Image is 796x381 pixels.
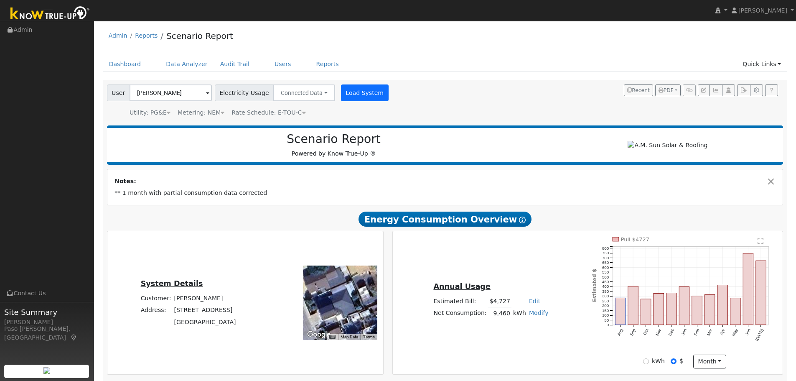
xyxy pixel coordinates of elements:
td: [PERSON_NAME] [173,293,237,304]
text: May [731,328,739,338]
label: kWh [652,357,665,366]
td: Net Consumption: [432,307,488,320]
text: Nov [655,328,662,337]
text: [DATE] [755,328,764,342]
u: Annual Usage [433,282,490,291]
text: Apr [719,328,726,336]
button: Export Interval Data [737,84,750,96]
a: Data Analyzer [160,56,214,72]
label: $ [679,357,683,366]
td: 9,460 [488,307,511,320]
span: Energy Consumption Overview [359,212,532,227]
span: Site Summary [4,307,89,318]
button: Recent [624,84,653,96]
input: $ [671,358,676,364]
button: month [693,355,726,369]
text: 450 [602,279,609,284]
span: Electricity Usage [215,84,274,101]
button: Close [767,177,776,186]
rect: onclick="" [666,293,676,325]
div: Metering: NEM [178,108,224,117]
a: Scenario Report [166,31,233,41]
rect: onclick="" [705,295,715,325]
rect: onclick="" [717,285,727,325]
text: 250 [602,299,609,303]
text: 650 [602,261,609,265]
text: Mar [706,328,713,337]
text: 200 [602,304,609,308]
rect: onclick="" [628,286,638,325]
a: Admin [109,32,127,39]
rect: onclick="" [641,299,651,325]
span: PDF [659,87,674,93]
span: [PERSON_NAME] [738,7,787,14]
text: 50 [605,318,609,322]
div: Paso [PERSON_NAME], [GEOGRAPHIC_DATA] [4,325,89,342]
button: Connected Data [273,84,335,101]
text: Estimated $ [592,269,598,302]
rect: onclick="" [679,287,689,325]
a: Reports [310,56,345,72]
button: Map Data [341,334,358,340]
a: Users [268,56,298,72]
i: Show Help [519,217,526,223]
td: Estimated Bill: [432,295,488,307]
button: Edit User [698,84,710,96]
span: User [107,84,130,101]
td: kWh [511,307,527,320]
text: 100 [602,313,609,318]
text: 0 [607,323,609,327]
img: Know True-Up [6,5,94,23]
a: Map [70,334,78,341]
text:  [758,238,763,244]
text: 300 [602,294,609,299]
button: Settings [750,84,763,96]
text: Aug [616,328,623,337]
text: 150 [602,308,609,313]
img: Google [305,329,333,340]
rect: onclick="" [743,253,753,325]
a: Audit Trail [214,56,256,72]
text: 350 [602,289,609,294]
a: Edit [529,298,540,304]
text: 550 [602,270,609,274]
a: Open this area in Google Maps (opens a new window) [305,329,333,340]
strong: Notes: [114,178,136,184]
a: Modify [529,309,549,316]
button: Load System [341,84,389,101]
rect: onclick="" [615,298,625,325]
td: $4,727 [488,295,511,307]
a: Help Link [765,84,778,96]
img: retrieve [43,367,50,374]
span: Alias: None [231,109,305,116]
a: Quick Links [736,56,787,72]
text: Jun [745,328,752,336]
td: [GEOGRAPHIC_DATA] [173,316,237,328]
input: Select a User [130,84,212,101]
a: Terms [363,335,375,339]
text: Jan [681,328,688,336]
td: ** 1 month with partial consumption data corrected [113,187,777,199]
div: Powered by Know True-Up ® [111,132,557,158]
text: 700 [602,256,609,260]
text: Feb [693,328,700,336]
td: Address: [139,304,173,316]
button: Multi-Series Graph [709,84,722,96]
text: 750 [602,251,609,256]
input: kWh [643,358,649,364]
a: Reports [135,32,158,39]
div: Utility: PG&E [130,108,170,117]
button: Login As [722,84,735,96]
text: Dec [668,328,675,337]
td: Customer: [139,293,173,304]
img: A.M. Sun Solar & Roofing [628,141,707,150]
rect: onclick="" [654,294,664,325]
rect: onclick="" [756,261,766,325]
a: Dashboard [103,56,148,72]
h2: Scenario Report [115,132,552,146]
text: 400 [602,284,609,289]
text: Pull $4727 [621,236,649,243]
td: [STREET_ADDRESS] [173,304,237,316]
text: 600 [602,265,609,270]
div: [PERSON_NAME] [4,318,89,327]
